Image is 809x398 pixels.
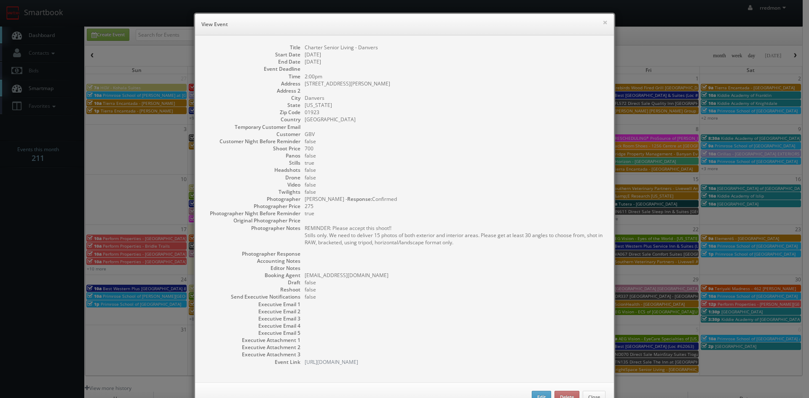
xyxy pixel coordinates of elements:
[305,293,605,300] dd: false
[305,286,605,293] dd: false
[204,188,300,195] dt: Twilights
[204,166,300,174] dt: Headshots
[305,73,605,80] dd: 2:00pm
[204,351,300,358] dt: Executive Attachment 3
[305,145,605,152] dd: 700
[305,174,605,181] dd: false
[204,138,300,145] dt: Customer Night Before Reminder
[204,224,300,232] dt: Photographer Notes
[204,65,300,72] dt: Event Deadline
[305,102,605,109] dd: [US_STATE]
[305,80,605,87] dd: [STREET_ADDRESS][PERSON_NAME]
[204,315,300,322] dt: Executive Email 3
[204,358,300,366] dt: Event Link
[204,272,300,279] dt: Booking Agent
[204,203,300,210] dt: Photographer Price
[347,195,372,203] b: Response:
[204,73,300,80] dt: Time
[204,217,300,224] dt: Original Photographer Price
[204,344,300,351] dt: Executive Attachment 2
[305,109,605,116] dd: 01923
[204,152,300,159] dt: Panos
[204,94,300,102] dt: City
[305,224,605,246] pre: REMINDER: Please accept this shoot!! Stills only. We need to deliver 15 photos of both exterior a...
[305,131,605,138] dd: GBV
[305,166,605,174] dd: false
[204,116,300,123] dt: Country
[204,286,300,293] dt: Reshoot
[204,210,300,217] dt: Photographer Night Before Reminder
[305,279,605,286] dd: false
[204,87,300,94] dt: Address 2
[204,181,300,188] dt: Video
[201,20,608,29] h6: View Event
[305,44,605,51] dd: Charter Senior Living - Danvers
[204,80,300,87] dt: Address
[305,188,605,195] dd: false
[204,337,300,344] dt: Executive Attachment 1
[204,301,300,308] dt: Executive Email 1
[305,116,605,123] dd: [GEOGRAPHIC_DATA]
[305,195,605,203] dd: [PERSON_NAME] - Confirmed
[204,329,300,337] dt: Executive Email 5
[204,102,300,109] dt: State
[204,51,300,58] dt: Start Date
[305,94,605,102] dd: Danvers
[204,145,300,152] dt: Shoot Price
[305,152,605,159] dd: false
[305,210,605,217] dd: true
[204,293,300,300] dt: Send Executive Notifications
[305,203,605,210] dd: 275
[305,58,605,65] dd: [DATE]
[204,308,300,315] dt: Executive Email 2
[305,358,358,366] a: [URL][DOMAIN_NAME]
[204,58,300,65] dt: End Date
[204,279,300,286] dt: Draft
[305,272,605,279] dd: [EMAIL_ADDRESS][DOMAIN_NAME]
[204,109,300,116] dt: Zip Code
[305,51,605,58] dd: [DATE]
[305,159,605,166] dd: true
[204,257,300,264] dt: Accounting Notes
[204,322,300,329] dt: Executive Email 4
[204,250,300,257] dt: Photographer Response
[603,19,608,25] button: ×
[204,159,300,166] dt: Stills
[204,131,300,138] dt: Customer
[204,264,300,272] dt: Editor Notes
[204,44,300,51] dt: Title
[305,138,605,145] dd: false
[204,174,300,181] dt: Drone
[305,181,605,188] dd: false
[204,195,300,203] dt: Photographer
[204,123,300,131] dt: Temporary Customer Email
